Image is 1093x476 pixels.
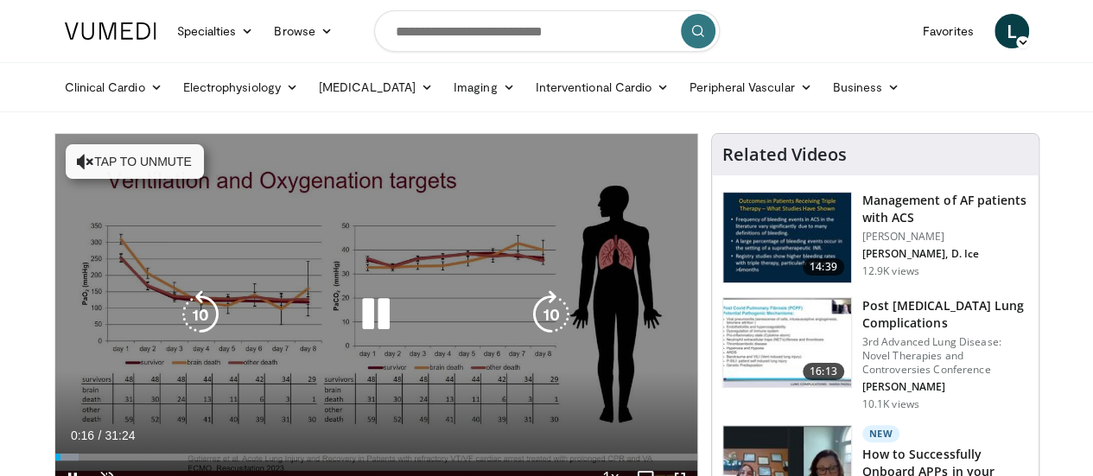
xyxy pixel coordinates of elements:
[66,144,204,179] button: Tap to unmute
[862,335,1028,377] p: 3rd Advanced Lung Disease: Novel Therapies and Controversies Conference
[173,70,308,105] a: Electrophysiology
[722,192,1028,283] a: 14:39 Management of AF patients with ACS [PERSON_NAME] [PERSON_NAME], D. Ice 12.9K views
[722,144,847,165] h4: Related Videos
[374,10,720,52] input: Search topics, interventions
[723,298,851,388] img: 667297da-f7fe-4586-84bf-5aeb1aa9adcb.150x105_q85_crop-smart_upscale.jpg
[862,425,900,442] p: New
[722,297,1028,411] a: 16:13 Post [MEDICAL_DATA] Lung Complications 3rd Advanced Lung Disease: Novel Therapies and Contr...
[862,247,1028,261] p: [PERSON_NAME], D. Ice
[862,264,919,278] p: 12.9K views
[525,70,680,105] a: Interventional Cardio
[803,258,844,276] span: 14:39
[862,380,1028,394] p: [PERSON_NAME]
[912,14,984,48] a: Favorites
[679,70,822,105] a: Peripheral Vascular
[105,428,135,442] span: 31:24
[995,14,1029,48] a: L
[264,14,343,48] a: Browse
[862,230,1028,244] p: [PERSON_NAME]
[55,454,697,460] div: Progress Bar
[443,70,525,105] a: Imaging
[823,70,911,105] a: Business
[167,14,264,48] a: Specialties
[98,428,102,442] span: /
[54,70,173,105] a: Clinical Cardio
[862,297,1028,332] h3: Post [MEDICAL_DATA] Lung Complications
[723,193,851,282] img: bKdxKv0jK92UJBOH4xMDoxOjBrO-I4W8.150x105_q85_crop-smart_upscale.jpg
[65,22,156,40] img: VuMedi Logo
[71,428,94,442] span: 0:16
[862,397,919,411] p: 10.1K views
[308,70,443,105] a: [MEDICAL_DATA]
[803,363,844,380] span: 16:13
[862,192,1028,226] h3: Management of AF patients with ACS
